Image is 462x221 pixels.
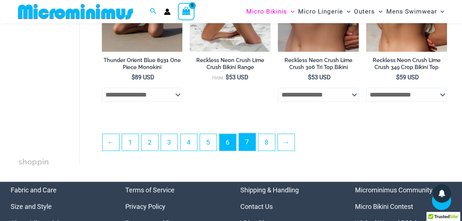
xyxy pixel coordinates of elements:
[240,186,299,194] a: Shipping & Handling
[244,2,296,21] a: Micro BikinisMenu ToggleMenu Toggle
[287,2,294,21] span: Menu Toggle
[308,74,311,81] span: $
[125,203,165,210] a: Privacy Policy
[298,2,343,21] span: Micro Lingerie
[102,133,447,155] nav: Product Pagination
[132,74,154,81] bdi: 89 USD
[375,2,382,21] span: Menu Toggle
[212,76,224,80] span: From:
[278,57,359,73] a: Reckless Neon Crush Lime Crush 306 Tri Top Bikini
[278,57,359,70] h2: Reckless Neon Crush Lime Crush 306 Tri Top Bikini
[178,3,195,20] a: View Shopping Cart, empty
[190,57,271,70] h2: Reckless Neon Crush Lime Crush Bikini Range
[180,134,197,151] a: Page 4
[18,157,49,179] span: shopping
[15,3,136,20] img: MM SHOP LOGO FLAT
[243,1,447,22] nav: Site Navigation
[355,186,433,194] a: Microminimus Community
[386,2,437,21] span: Mens Swimwear
[366,57,447,70] h2: Reckless Neon Crush Lime Crush 349 Crop Bikini Top
[142,134,158,151] a: Page 2
[278,134,294,151] a: →
[258,134,275,151] a: Page 8
[122,134,139,151] a: Page 1
[200,134,216,151] a: Page 5
[132,74,135,81] span: $
[102,57,183,73] a: Thunder Orient Blue 8931 One Piece Monokini
[240,203,273,210] a: Contact Us
[150,7,157,16] a: Search icon link
[11,203,52,210] a: Size and Style
[396,74,400,81] span: $
[190,57,271,73] a: Reckless Neon Crush Lime Crush Bikini Range
[239,133,255,151] a: Page 7
[18,155,54,193] h3: Micro Bikinis
[226,74,248,81] bdi: 53 USD
[355,203,413,210] a: Micro Bikini Contest
[366,57,447,73] a: Reckless Neon Crush Lime Crush 349 Crop Bikini Top
[396,74,419,81] bdi: 59 USD
[219,134,236,151] span: Page 6
[384,2,446,21] a: Mens SwimwearMenu ToggleMenu Toggle
[246,2,287,21] span: Micro Bikinis
[11,186,57,194] a: Fabric and Care
[308,74,331,81] bdi: 53 USD
[103,134,119,151] a: ←
[125,186,175,194] a: Terms of Service
[102,57,183,70] h2: Thunder Orient Blue 8931 One Piece Monokini
[164,8,171,15] a: Account icon link
[352,2,384,21] a: OutersMenu ToggleMenu Toggle
[354,2,375,21] span: Outers
[343,2,350,21] span: Menu Toggle
[161,134,178,151] a: Page 3
[296,2,352,21] a: Micro LingerieMenu ToggleMenu Toggle
[226,74,229,81] span: $
[437,2,444,21] span: Menu Toggle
